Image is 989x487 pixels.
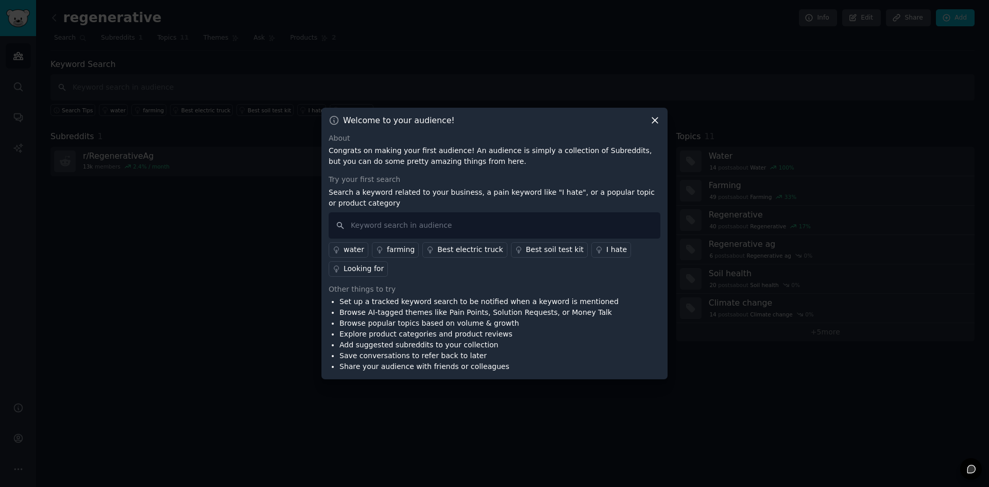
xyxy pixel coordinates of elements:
[339,307,619,318] li: Browse AI-tagged themes like Pain Points, Solution Requests, or Money Talk
[329,242,368,258] a: water
[606,244,627,255] div: I hate
[329,145,660,167] p: Congrats on making your first audience! An audience is simply a collection of Subreddits, but you...
[329,187,660,209] p: Search a keyword related to your business, a pain keyword like "I hate", or a popular topic or pr...
[329,133,660,144] div: About
[329,174,660,185] div: Try your first search
[329,261,388,277] a: Looking for
[339,296,619,307] li: Set up a tracked keyword search to be notified when a keyword is mentioned
[344,244,364,255] div: water
[339,350,619,361] li: Save conversations to refer back to later
[372,242,419,258] a: farming
[339,329,619,340] li: Explore product categories and product reviews
[329,284,660,295] div: Other things to try
[343,115,455,126] h3: Welcome to your audience!
[526,244,584,255] div: Best soil test kit
[591,242,631,258] a: I hate
[344,263,384,274] div: Looking for
[387,244,415,255] div: farming
[339,361,619,372] li: Share your audience with friends or colleagues
[329,212,660,239] input: Keyword search in audience
[422,242,507,258] a: Best electric truck
[339,340,619,350] li: Add suggested subreddits to your collection
[339,318,619,329] li: Browse popular topics based on volume & growth
[511,242,588,258] a: Best soil test kit
[437,244,503,255] div: Best electric truck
